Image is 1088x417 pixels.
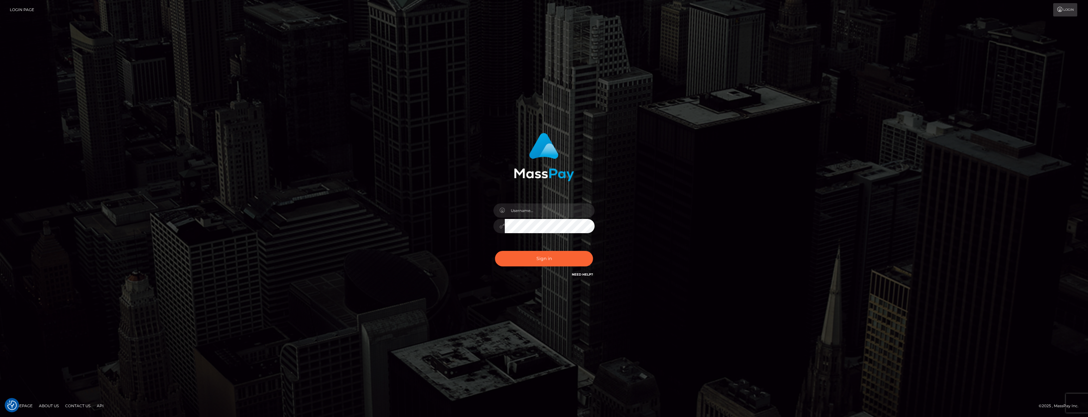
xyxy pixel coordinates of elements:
[514,133,574,181] img: MassPay Login
[36,401,61,411] a: About Us
[1053,3,1077,16] a: Login
[572,272,593,277] a: Need Help?
[7,401,17,410] img: Revisit consent button
[94,401,106,411] a: API
[505,203,595,218] input: Username...
[7,401,35,411] a: Homepage
[63,401,93,411] a: Contact Us
[10,3,34,16] a: Login Page
[7,401,17,410] button: Consent Preferences
[1039,402,1083,409] div: © 2025 , MassPay Inc.
[495,251,593,266] button: Sign in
